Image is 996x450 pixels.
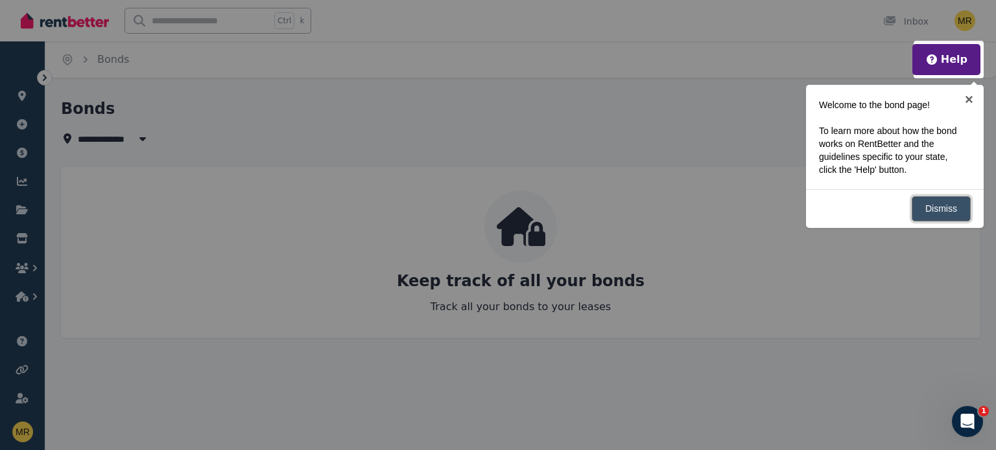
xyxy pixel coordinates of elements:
a: Dismiss [912,196,971,221]
button: Help [925,52,967,67]
a: × [954,85,984,114]
iframe: Intercom live chat [952,406,983,437]
p: To learn more about how the bond works on RentBetter and the guidelines specific to your state, c... [819,124,963,176]
span: 1 [978,406,989,416]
